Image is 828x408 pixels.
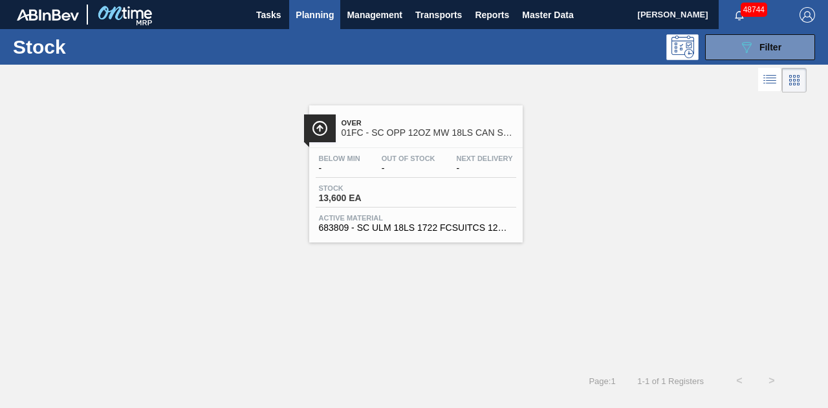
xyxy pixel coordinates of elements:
[17,9,79,21] img: TNhmsLtSVTkK8tSr43FrP2fwEKptu5GPRR3wAAAABJRU5ErkJggg==
[522,7,573,23] span: Master Data
[319,155,360,162] span: Below Min
[782,68,807,92] div: Card Vision
[254,7,283,23] span: Tasks
[300,96,529,242] a: ÍconeOver01FC - SC OPP 12OZ MW 18LS CAN SLEEK CARRIERBelow Min-Out Of Stock-Next Delivery-Stock13...
[756,365,788,397] button: >
[319,223,513,233] span: 683809 - SC ULM 18LS 1722 FCSUITCS 12OZ CAN SLEEK
[342,128,516,138] span: 01FC - SC OPP 12OZ MW 18LS CAN SLEEK CARRIER
[319,214,513,222] span: Active Material
[800,7,815,23] img: Logout
[666,34,699,60] div: Programming: no user selected
[457,155,513,162] span: Next Delivery
[589,376,615,386] span: Page : 1
[758,68,782,92] div: List Vision
[457,164,513,173] span: -
[382,155,435,162] span: Out Of Stock
[415,7,462,23] span: Transports
[319,184,409,192] span: Stock
[723,365,756,397] button: <
[296,7,334,23] span: Planning
[13,39,191,54] h1: Stock
[319,164,360,173] span: -
[759,42,781,52] span: Filter
[719,6,760,24] button: Notifications
[475,7,509,23] span: Reports
[705,34,815,60] button: Filter
[312,120,328,136] img: Ícone
[382,164,435,173] span: -
[347,7,402,23] span: Management
[342,119,516,127] span: Over
[635,376,704,386] span: 1 - 1 of 1 Registers
[741,3,767,17] span: 48744
[319,193,409,203] span: 13,600 EA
